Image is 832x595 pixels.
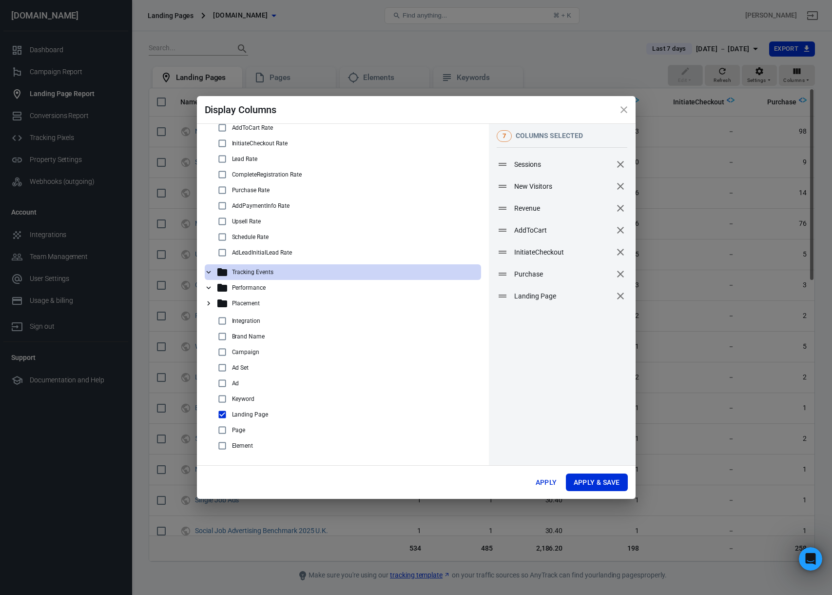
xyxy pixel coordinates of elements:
span: AddToCart [514,225,612,236]
p: Page [232,427,246,434]
p: Campaign [232,349,260,356]
p: Keyword [232,396,255,402]
p: AddPaymentInfo Rate [232,202,290,209]
span: Purchase [514,269,612,279]
p: Ad [232,380,239,387]
p: Ad Set [232,364,249,371]
button: remove [612,266,629,282]
span: New Visitors [514,181,612,192]
button: remove [612,288,629,304]
p: Schedule Rate [232,234,269,240]
p: Element [232,442,253,449]
iframe: Intercom live chat [799,547,822,571]
span: columns selected [516,132,582,139]
button: close [612,98,636,121]
div: Landing Pageremove [489,285,635,307]
div: New Visitorsremove [489,176,635,198]
span: 7 [499,131,509,141]
button: remove [612,222,629,238]
p: Lead Rate [232,156,258,162]
button: remove [612,200,629,217]
span: Landing Page [514,291,612,301]
button: remove [612,244,629,260]
p: Tracking Events [232,269,273,276]
div: Revenueremove [489,198,635,219]
div: Sessionsremove [489,154,635,176]
p: Landing Page [232,411,269,418]
span: InitiateCheckout [514,247,612,258]
span: Display Columns [205,104,276,116]
span: Sessions [514,159,612,170]
button: Apply & Save [566,474,628,492]
p: CompleteRegistration Rate [232,171,302,178]
button: remove [612,178,629,195]
div: InitiateCheckoutremove [489,241,635,263]
span: Revenue [514,203,612,214]
p: Integration [232,317,261,324]
div: AddToCartremove [489,219,635,241]
p: Brand Name [232,333,265,340]
p: Purchase Rate [232,187,270,194]
p: AdLeadInitialLead Rate [232,249,292,256]
p: Performance [232,284,266,291]
p: InitiateCheckout Rate [232,140,288,147]
button: remove [612,156,629,173]
button: Apply [531,474,562,492]
div: Purchaseremove [489,263,635,285]
p: Placement [232,300,260,307]
p: Upsell Rate [232,218,261,225]
p: AddToCart Rate [232,124,273,131]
